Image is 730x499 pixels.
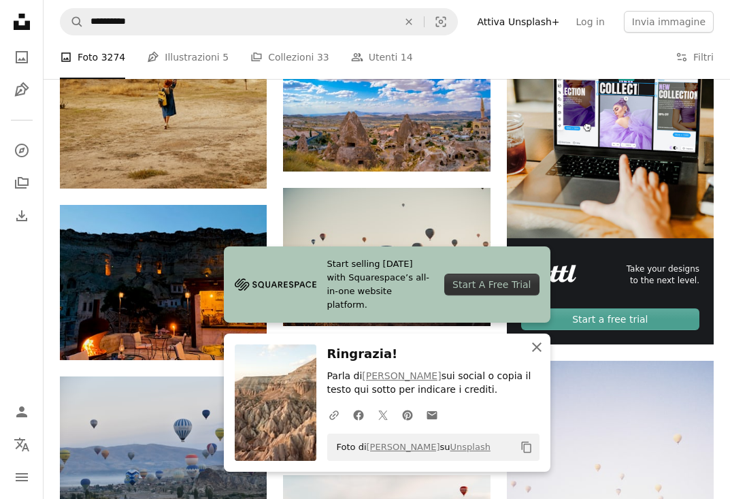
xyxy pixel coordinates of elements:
img: file-1719664959749-d56c4ff96871image [507,31,714,238]
a: Condividi su Pinterest [395,401,420,428]
span: Foto di su [330,436,491,458]
a: Start selling [DATE] with Squarespace’s all-in-one website platform.Start A Free Trial [224,246,550,323]
button: Cerca su Unsplash [61,9,84,35]
div: Start A Free Trial [444,274,539,295]
a: Una vista panoramica di una città con le montagne sullo sfondo [283,96,490,108]
form: Trova visual in tutto il sito [60,8,458,35]
button: Filtri [676,35,714,79]
a: Unsplash [450,442,491,452]
img: mongolfiere nel cielo durante il giorno [283,188,490,326]
button: Menu [8,464,35,491]
button: Invia immagine [624,11,714,33]
a: Illustrazioni [8,76,35,103]
a: Condividi su Twitter [371,401,395,428]
a: Home — Unsplash [8,8,35,38]
a: Collezioni [8,170,35,197]
a: Condividi per email [420,401,444,428]
button: Elimina [394,9,424,35]
h3: Ringrazia! [327,344,540,364]
a: Illustrazioni 5 [147,35,229,79]
p: Parla di sui social o copia il testo qui sotto per indicare i crediti. [327,370,540,397]
div: Start a free trial [521,308,699,330]
a: [PERSON_NAME] [367,442,440,452]
a: Log in [568,11,613,33]
a: [PERSON_NAME] [362,370,441,381]
span: Start selling [DATE] with Squarespace’s all-in-one website platform. [327,257,434,312]
span: 5 [222,50,229,65]
img: tavolo rotondo in legno bianco [60,205,267,360]
a: tavolo rotondo in legno bianco [60,276,267,289]
img: Una vista panoramica di una città con le montagne sullo sfondo [283,33,490,172]
a: Attiva Unsplash+ [469,11,567,33]
button: Copia negli appunti [515,436,538,459]
a: Take your designs to the next level.Start a free trial [507,31,714,345]
a: Accedi / Registrati [8,398,35,425]
a: Esplora [8,137,35,164]
span: 33 [317,50,329,65]
a: Utenti 14 [351,35,413,79]
a: Collezioni 33 [250,35,329,79]
a: un mucchio di mongolfiere che volano nel cielo [60,439,267,451]
a: Foto [8,44,35,71]
button: Lingua [8,431,35,458]
span: Take your designs to the next level. [619,263,699,287]
img: file-1705255347840-230a6ab5bca9image [235,274,316,295]
button: Ricerca visiva [425,9,457,35]
a: Condividi su Facebook [346,401,371,428]
span: 14 [401,50,413,65]
a: Cronologia download [8,202,35,229]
